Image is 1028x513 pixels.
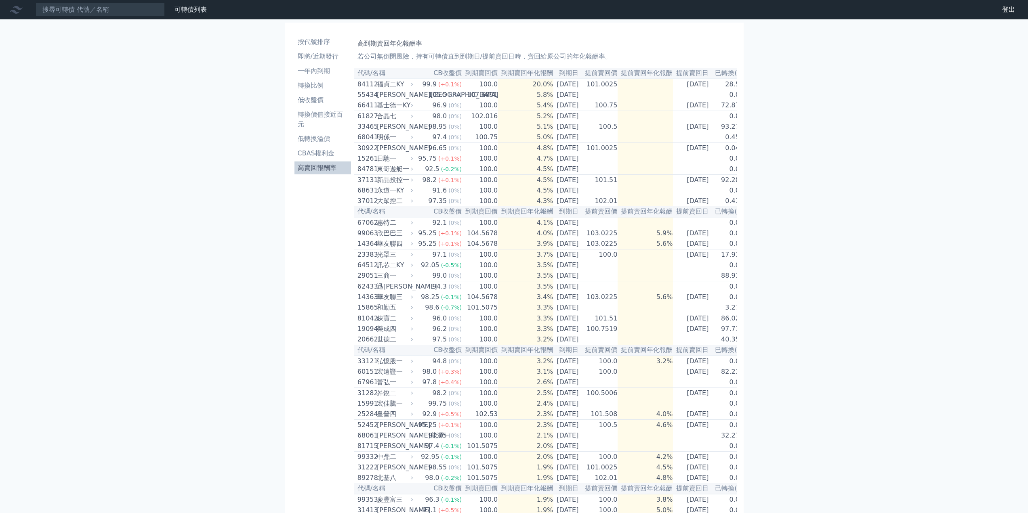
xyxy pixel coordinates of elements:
td: 100.0 [462,313,498,324]
span: (-0.2%) [441,166,462,172]
a: 高賣回報酬率 [294,161,351,174]
td: [DATE] [673,228,712,239]
div: 33121 [357,356,375,366]
th: 到期日 [553,68,582,79]
div: 62433 [357,282,375,291]
td: 100.0 [462,281,498,292]
div: 37131 [357,175,375,185]
td: 103.0225 [582,228,618,239]
a: 轉換價值接近百元 [294,108,351,131]
div: 97.35 [427,196,448,206]
div: 99063 [357,228,375,238]
input: 搜尋可轉債 代號／名稱 [36,3,165,17]
td: 0.0% [712,164,746,175]
a: 一年內到期 [294,65,351,77]
p: 若公司無倒閉風險，持有可轉債直到到期日/提前賣回日時，賣回給原公司的年化報酬率。 [357,52,734,61]
td: 100.0 [462,79,498,90]
div: 15261 [357,154,375,163]
div: 81042 [357,314,375,323]
td: 72.87% [712,100,746,111]
td: [DATE] [553,302,582,313]
td: [DATE] [553,292,582,302]
li: 高賣回報酬率 [294,163,351,173]
div: 98.0 [431,111,449,121]
th: 提前賣回年化報酬 [618,68,673,79]
td: 3.5% [498,260,553,270]
td: 101.5075 [462,302,498,313]
td: 102.016 [462,111,498,122]
td: [DATE] [553,79,582,90]
th: 已轉換(%) [712,206,746,217]
td: 0.0% [712,153,746,164]
td: [DATE] [553,356,582,366]
div: 20662 [357,335,375,344]
th: 提前賣回年化報酬 [618,206,673,217]
td: 5.1% [498,121,553,132]
div: 合晶七 [377,111,412,121]
td: 100.5 [582,121,618,132]
td: 4.8% [498,143,553,154]
td: [DATE] [673,143,712,154]
td: [DATE] [553,121,582,132]
div: [PERSON_NAME] [377,122,412,132]
span: (+0.1%) [438,241,462,247]
td: [DATE] [673,175,712,186]
div: 華友聯三 [377,292,412,302]
li: 低收盤價 [294,95,351,105]
th: 代碼/名稱 [354,68,415,79]
a: 即將/近期發行 [294,50,351,63]
div: 97.4 [431,132,449,142]
div: 95.25 [416,239,438,249]
td: 100.0 [462,121,498,132]
div: 96.65 [427,143,448,153]
td: 101.51 [582,175,618,186]
div: 33465 [357,122,375,132]
td: [DATE] [553,100,582,111]
th: 到期賣回價 [462,345,498,356]
td: 0.0% [712,228,746,239]
td: 4.7% [498,153,553,164]
div: 99.0 [431,271,449,281]
span: (0%) [448,145,462,151]
span: (0%) [448,113,462,119]
span: (+0.1%) [438,177,462,183]
td: 4.5% [498,164,553,175]
th: 代碼/名稱 [354,345,415,356]
th: 到期日 [553,345,582,356]
li: 按代號排序 [294,37,351,47]
span: (0%) [448,358,462,364]
div: 67062 [357,218,375,228]
div: 91.6 [431,186,449,195]
div: 基士德一KY [377,101,412,110]
span: (-0.7%) [441,304,462,311]
th: 提前賣回價 [582,68,618,79]
td: 100.0 [462,324,498,334]
span: (+0.1%) [438,155,462,162]
a: 低轉換溢價 [294,132,351,145]
td: 5.8% [498,90,553,100]
div: 大眾控二 [377,196,412,206]
td: [DATE] [553,175,582,186]
td: 104.5678 [462,239,498,249]
td: 100.0 [462,143,498,154]
td: [DATE] [553,260,582,270]
td: 4.5% [498,175,553,186]
li: CBAS權利金 [294,149,351,158]
th: 到期賣回年化報酬 [498,68,553,79]
div: 95.25 [416,228,438,238]
th: 提前賣回日 [673,345,712,356]
div: 19094 [357,324,375,334]
td: [DATE] [673,324,712,334]
td: 100.0 [582,356,618,366]
td: [DATE] [673,196,712,206]
span: (-0.5%) [441,262,462,268]
td: 101.51 [582,313,618,324]
th: 已轉換(%) [712,68,746,79]
span: (0%) [448,102,462,109]
th: CB收盤價 [415,345,462,356]
div: 105.5 [427,90,448,100]
div: 68041 [357,132,375,142]
td: 40.35% [712,334,746,345]
div: 84112 [357,80,375,89]
span: (+0.1%) [438,81,462,88]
